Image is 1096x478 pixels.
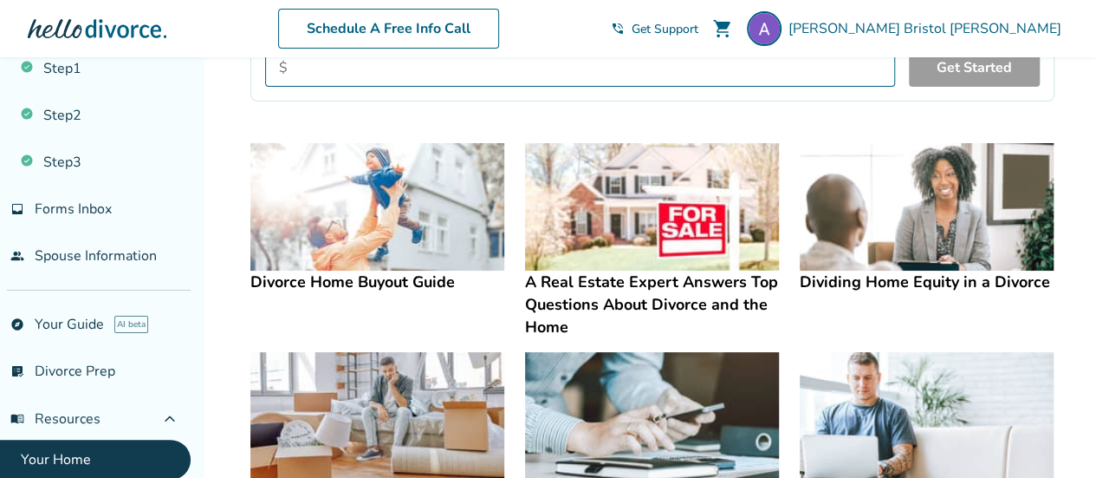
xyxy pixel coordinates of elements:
[35,200,112,219] span: Forms Inbox
[10,412,24,426] span: menu_book
[278,9,499,49] a: Schedule A Free Info Call
[250,143,504,271] img: Divorce Home Buyout Guide
[712,18,733,39] span: shopping_cart
[10,249,24,263] span: people
[525,143,779,338] a: A Real Estate Expert Answers Top Questions About Divorce and the HomeA Real Estate Expert Answers...
[10,409,101,429] span: Resources
[909,49,1040,87] button: Get Started
[250,271,504,293] h4: Divorce Home Buyout Guide
[747,11,781,46] img: Amy Bristol
[10,318,24,331] span: explore
[611,22,625,36] span: phone_in_talk
[632,21,698,37] span: Get Support
[788,19,1068,38] span: [PERSON_NAME] Bristol [PERSON_NAME]
[525,271,779,338] h4: A Real Estate Expert Answers Top Questions About Divorce and the Home
[800,271,1054,293] h4: Dividing Home Equity in a Divorce
[114,316,148,333] span: AI beta
[800,143,1054,271] img: Dividing Home Equity in a Divorce
[250,143,504,293] a: Divorce Home Buyout GuideDivorce Home Buyout Guide
[159,409,180,429] span: expand_less
[800,143,1054,293] a: Dividing Home Equity in a DivorceDividing Home Equity in a Divorce
[10,202,24,216] span: inbox
[525,143,779,271] img: A Real Estate Expert Answers Top Questions About Divorce and the Home
[10,364,24,378] span: list_alt_check
[611,21,698,37] a: phone_in_talkGet Support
